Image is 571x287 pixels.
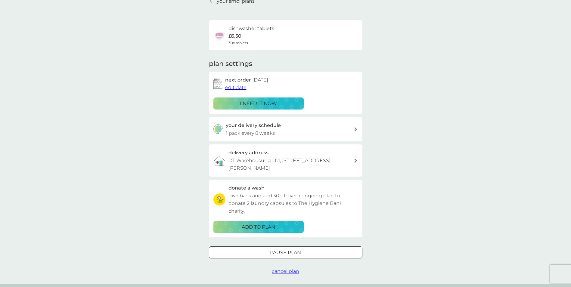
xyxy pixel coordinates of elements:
[226,129,275,137] p: 1 pack every 8 weeks
[225,76,268,84] h2: next order
[270,249,301,257] p: Pause plan
[213,97,304,110] button: i need it now
[209,117,362,141] button: your delivery schedule1 pack every 8 weeks
[240,100,277,107] p: i need it now
[272,267,299,275] button: cancel plan
[226,122,281,129] h3: your delivery schedule
[252,77,268,83] span: [DATE]
[225,84,247,91] button: edit date
[228,40,248,46] span: 30x tablets
[228,149,268,157] h3: delivery address
[228,157,354,172] p: DT Warehousung Ltd, [STREET_ADDRESS][PERSON_NAME]
[228,25,274,32] h6: dishwasher tablets
[209,144,362,177] a: delivery addressDT Warehousung Ltd, [STREET_ADDRESS][PERSON_NAME]
[213,29,225,41] img: dishwasher tablets
[228,192,358,215] p: give back and add 30p to your ongoing plan to donate 2 laundry capsules to The Hygiene Bank charity.
[225,85,247,90] span: edit date
[228,32,241,40] p: £6.50
[272,268,299,274] span: cancel plan
[228,184,265,192] h3: donate a wash
[209,246,362,258] button: Pause plan
[213,221,304,233] button: ADD TO PLAN
[242,223,275,231] p: ADD TO PLAN
[209,59,252,69] h2: plan settings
